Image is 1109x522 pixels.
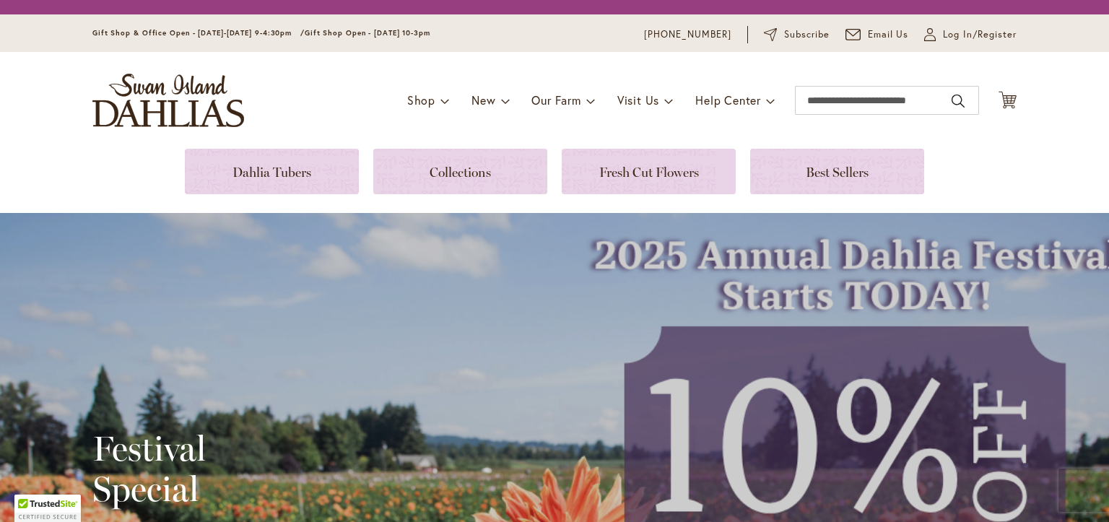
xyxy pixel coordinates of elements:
span: Log In/Register [943,27,1017,42]
span: Our Farm [531,92,580,108]
a: store logo [92,74,244,127]
span: New [471,92,495,108]
span: Subscribe [784,27,830,42]
span: Help Center [695,92,761,108]
span: Shop [407,92,435,108]
span: Gift Shop Open - [DATE] 10-3pm [305,28,430,38]
a: [PHONE_NUMBER] [644,27,731,42]
a: Email Us [845,27,909,42]
button: Search [952,90,965,113]
span: Email Us [868,27,909,42]
span: Gift Shop & Office Open - [DATE]-[DATE] 9-4:30pm / [92,28,305,38]
h2: Festival Special [92,428,467,509]
div: TrustedSite Certified [14,495,81,522]
a: Subscribe [764,27,830,42]
span: Visit Us [617,92,659,108]
a: Log In/Register [924,27,1017,42]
